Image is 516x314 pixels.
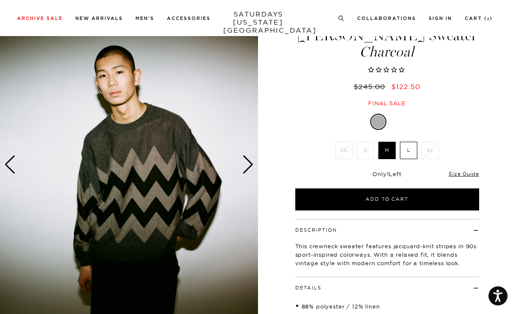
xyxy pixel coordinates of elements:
p: This crewneck sweater features jacquard-knit stripes in 90s sport-inspired colorways. With a rela... [295,242,479,267]
small: 2 [487,17,490,21]
h1: [PERSON_NAME] Sweater [294,29,480,59]
a: SATURDAYS[US_STATE][GEOGRAPHIC_DATA] [223,10,293,34]
del: $245.00 [354,82,388,91]
span: 1 [387,171,389,177]
button: Description [295,228,337,233]
button: Add to Cart [295,188,479,210]
a: Archive Sale [17,16,63,21]
a: Cart (2) [465,16,493,21]
a: Size Guide [449,171,479,177]
a: Men's [136,16,154,21]
button: Details [295,286,322,290]
span: Rated 0.0 out of 5 stars 0 reviews [294,66,480,75]
label: L [400,142,417,159]
a: Sign In [429,16,452,21]
li: 88% polyester / 12% linen [295,302,479,311]
div: Only Left [295,171,479,178]
a: Accessories [167,16,211,21]
div: Next slide [242,155,254,174]
span: $122.50 [391,82,420,91]
div: Previous slide [4,155,16,174]
a: New Arrivals [75,16,123,21]
a: Collaborations [357,16,416,21]
label: M [378,142,396,159]
span: Charcoal [294,45,480,59]
div: Final sale [294,100,480,107]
